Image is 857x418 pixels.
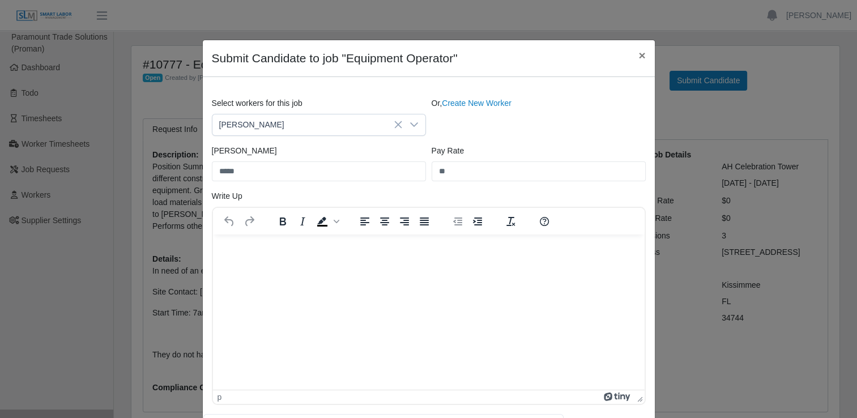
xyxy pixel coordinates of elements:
[395,214,414,229] button: Align right
[218,393,222,402] div: p
[273,214,292,229] button: Bold
[313,214,341,229] div: Background color Black
[604,393,632,402] a: Powered by Tiny
[442,99,511,108] a: Create New Worker
[212,145,277,157] label: [PERSON_NAME]
[212,97,302,109] label: Select workers for this job
[212,49,458,67] h4: Submit Candidate to job "Equipment Operator"
[629,40,654,70] button: Close
[535,214,554,229] button: Help
[415,214,434,229] button: Justify
[638,49,645,62] span: ×
[220,214,239,229] button: Undo
[355,214,374,229] button: Align left
[293,214,312,229] button: Italic
[375,214,394,229] button: Align center
[468,214,487,229] button: Increase indent
[212,114,403,135] span: Demetrius Holmes
[212,190,242,202] label: Write Up
[432,145,464,157] label: Pay Rate
[213,234,645,390] iframe: Rich Text Area
[240,214,259,229] button: Redo
[448,214,467,229] button: Decrease indent
[501,214,521,229] button: Clear formatting
[429,97,649,136] div: Or,
[633,390,645,404] div: Press the Up and Down arrow keys to resize the editor.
